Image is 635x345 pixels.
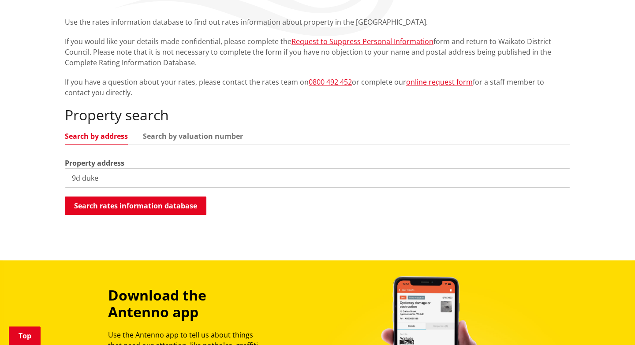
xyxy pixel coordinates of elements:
p: If you have a question about your rates, please contact the rates team on or complete our for a s... [65,77,570,98]
p: If you would like your details made confidential, please complete the form and return to Waikato ... [65,36,570,68]
button: Search rates information database [65,197,206,215]
iframe: Messenger Launcher [594,308,626,340]
label: Property address [65,158,124,168]
a: Request to Suppress Personal Information [291,37,433,46]
a: Search by valuation number [143,133,243,140]
h3: Download the Antenno app [108,287,268,321]
a: online request form [406,77,473,87]
a: Top [9,326,41,345]
a: Search by address [65,133,128,140]
a: 0800 492 452 [309,77,352,87]
input: e.g. Duke Street NGARUAWAHIA [65,168,570,188]
h2: Property search [65,107,570,123]
p: Use the rates information database to find out rates information about property in the [GEOGRAPHI... [65,17,570,27]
